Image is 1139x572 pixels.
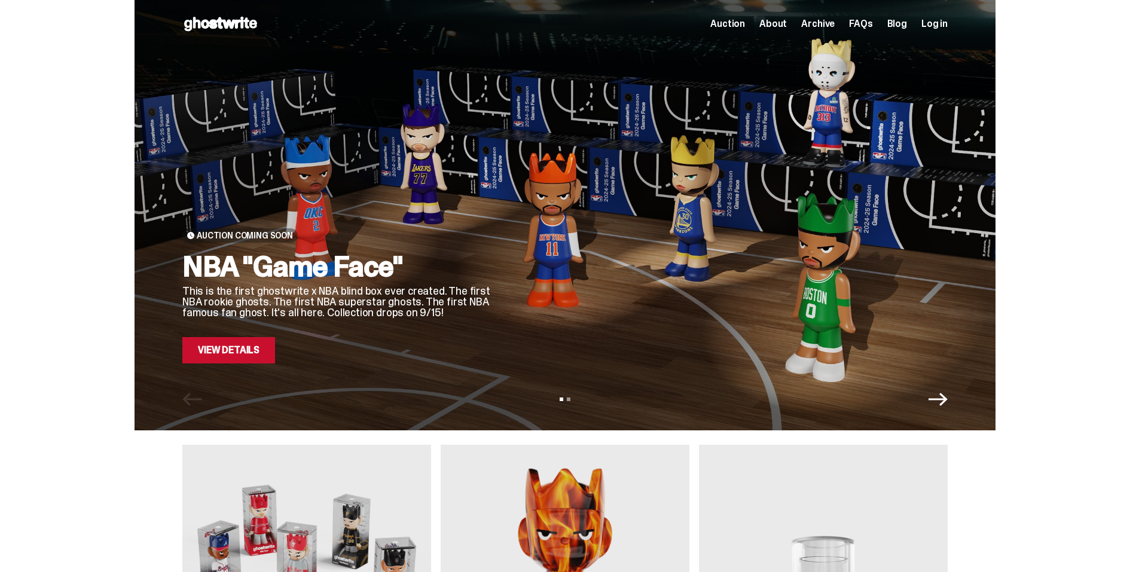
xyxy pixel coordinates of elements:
span: Auction Coming Soon [197,231,293,240]
p: This is the first ghostwrite x NBA blind box ever created. The first NBA rookie ghosts. The first... [182,286,493,318]
a: Blog [887,19,907,29]
h2: NBA "Game Face" [182,252,493,281]
button: Next [929,390,948,409]
button: View slide 1 [560,397,563,401]
a: Auction [710,19,745,29]
a: Log in [921,19,948,29]
button: View slide 2 [567,397,570,401]
a: View Details [182,337,275,363]
a: About [759,19,787,29]
a: Archive [801,19,835,29]
a: FAQs [849,19,872,29]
